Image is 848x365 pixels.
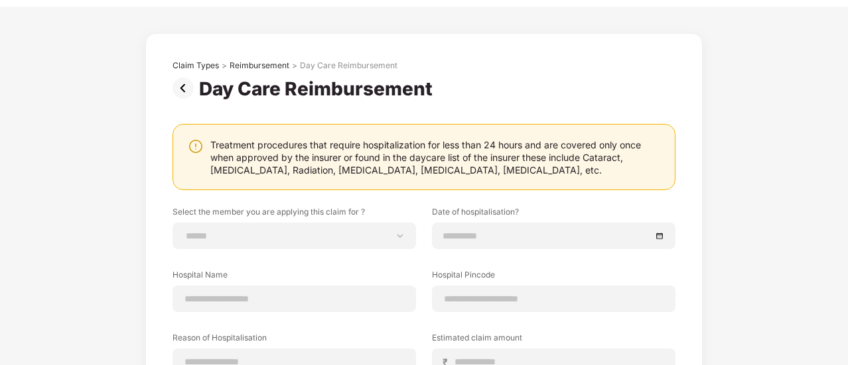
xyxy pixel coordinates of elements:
[173,206,416,223] label: Select the member you are applying this claim for ?
[210,138,662,176] div: Treatment procedures that require hospitalization for less than 24 hours and are covered only onc...
[300,60,397,71] div: Day Care Reimbursement
[432,206,675,223] label: Date of hospitalisation?
[432,332,675,348] label: Estimated claim amount
[188,138,204,154] img: svg+xml;base64,PHN2ZyBpZD0iV2FybmluZ18tXzI0eDI0IiBkYXRhLW5hbWU9Ildhcm5pbmcgLSAyNHgyNCIgeG1sbnM9Im...
[222,60,227,71] div: >
[230,60,289,71] div: Reimbursement
[432,269,675,286] label: Hospital Pincode
[173,60,219,71] div: Claim Types
[173,332,416,348] label: Reason of Hospitalisation
[173,78,199,99] img: svg+xml;base64,PHN2ZyBpZD0iUHJldi0zMngzMiIgeG1sbnM9Imh0dHA6Ly93d3cudzMub3JnLzIwMDAvc3ZnIiB3aWR0aD...
[173,269,416,286] label: Hospital Name
[199,78,438,100] div: Day Care Reimbursement
[292,60,297,71] div: >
